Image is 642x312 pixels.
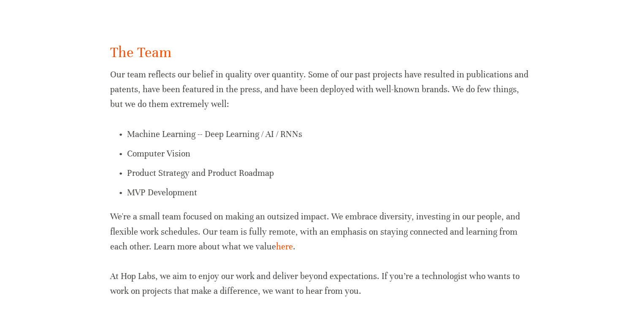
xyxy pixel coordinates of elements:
p: Our team reflects our belief in quality over quantity. Some of our past projects have resulted in... [110,67,532,112]
p: Computer Vision [127,146,532,161]
a: here [276,241,293,252]
p: Product Strategy and Product Roadmap [127,166,532,181]
p: At Hop Labs, we aim to enjoy our work and deliver beyond expectations. If you’re a technologist w... [110,269,532,298]
h2: The Team [110,43,532,63]
p: We're a small team focused on making an outsized impact. We embrace diversity, investing in our p... [110,209,532,254]
p: MVP Development [127,185,532,200]
p: Machine Learning -- Deep Learning / AI / RNNs [127,127,532,142]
